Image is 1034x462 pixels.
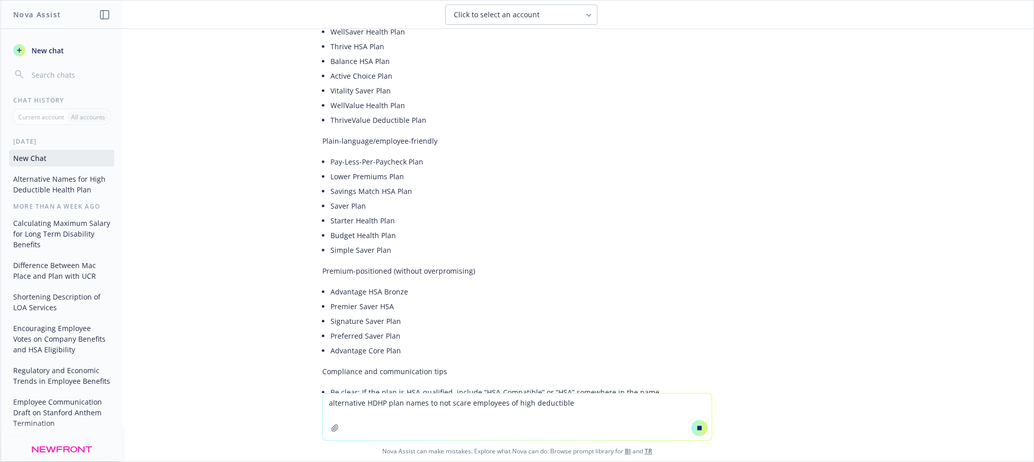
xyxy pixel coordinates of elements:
li: Lower Premiums Plan [330,169,712,184]
span: Click to select an account [454,10,540,20]
li: Saver Plan [330,199,712,213]
li: Advantage HSA Bronze [330,284,712,299]
li: Advantage Core Plan [330,343,712,358]
li: WellValue Health Plan [330,98,712,113]
h1: Nova Assist [13,9,61,20]
li: Vitality Saver Plan [330,83,712,98]
li: ThriveValue Deductible Plan [330,113,712,127]
li: Simple Saver Plan [330,243,712,257]
div: Chat History [1,96,122,105]
li: Active Choice Plan [330,69,712,83]
li: Starter Health Plan [330,213,712,228]
a: TR [645,447,652,455]
li: Budget Health Plan [330,228,712,243]
p: Current account [18,113,64,121]
button: Difference Between Mac Place and Plan with UCR [9,257,114,284]
li: Balance HSA Plan [330,54,712,69]
p: Premium-positioned (without overpromising) [322,266,712,276]
div: More than a week ago [1,202,122,211]
li: Pay-Less-Per-Paycheck Plan [330,154,712,169]
li: Signature Saver Plan [330,314,712,328]
p: All accounts [71,113,105,121]
p: Plain-language/employee-friendly [322,136,712,146]
button: Encouraging Employee Votes on Company Benefits and HSA Eligibility [9,320,114,358]
button: Click to select an account [445,5,597,25]
button: Shortening Description of LOA Services [9,288,114,316]
div: [DATE] [1,137,122,146]
input: Search chats [29,68,110,82]
li: Savings Match HSA Plan [330,184,712,199]
button: New Chat [9,150,114,167]
button: New chat [9,41,114,59]
button: Calculating Maximum Salary for Long Term Disability Benefits [9,215,114,253]
button: Alternative Names for High Deductible Health Plan [9,171,114,198]
li: Be clear: If the plan is HSA-qualified, include “HSA-Compatible” or “HSA” somewhere in the name. [330,385,712,400]
span: Nova Assist can make mistakes. Explore what Nova can do: Browse prompt library for and [5,441,1029,461]
a: BI [625,447,631,455]
p: Compliance and communication tips [322,366,712,377]
li: Thrive HSA Plan [330,39,712,54]
li: Premier Saver HSA [330,299,712,314]
button: Employee Communication Draft on Stanford Anthem Termination [9,393,114,432]
span: New chat [29,45,64,56]
li: Preferred Saver Plan [330,328,712,343]
button: Regulatory and Economic Trends in Employee Benefits [9,362,114,389]
li: WellSaver Health Plan [330,24,712,39]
